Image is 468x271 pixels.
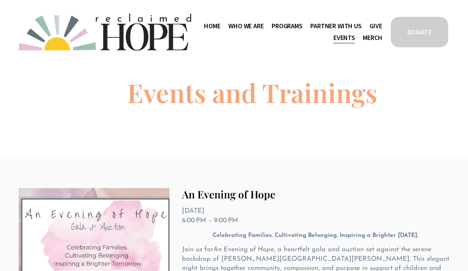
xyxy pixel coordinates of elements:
span: Who We Are [228,21,264,32]
em: An Evening of Hope [213,246,274,253]
a: Merch [363,32,382,44]
a: An Evening of Hope [182,187,275,201]
span: Partner With Us [310,21,361,32]
a: Home [204,20,220,32]
time: [DATE] [182,208,204,215]
a: folder dropdown [310,20,361,32]
img: Reclaimed Hope Initiative [19,14,191,51]
h1: Events and Trainings [127,80,377,105]
a: folder dropdown [228,20,264,32]
a: Events [333,32,355,44]
a: DONATE [390,16,449,48]
a: folder dropdown [272,20,303,32]
strong: Celebrating Families. Cultivating Belonging. Inspiring a Brighter [DATE]. [212,232,418,238]
time: 9:00 PM [214,217,238,224]
time: 6:00 PM [182,217,206,224]
span: Programs [272,21,303,32]
a: Give [369,20,382,32]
